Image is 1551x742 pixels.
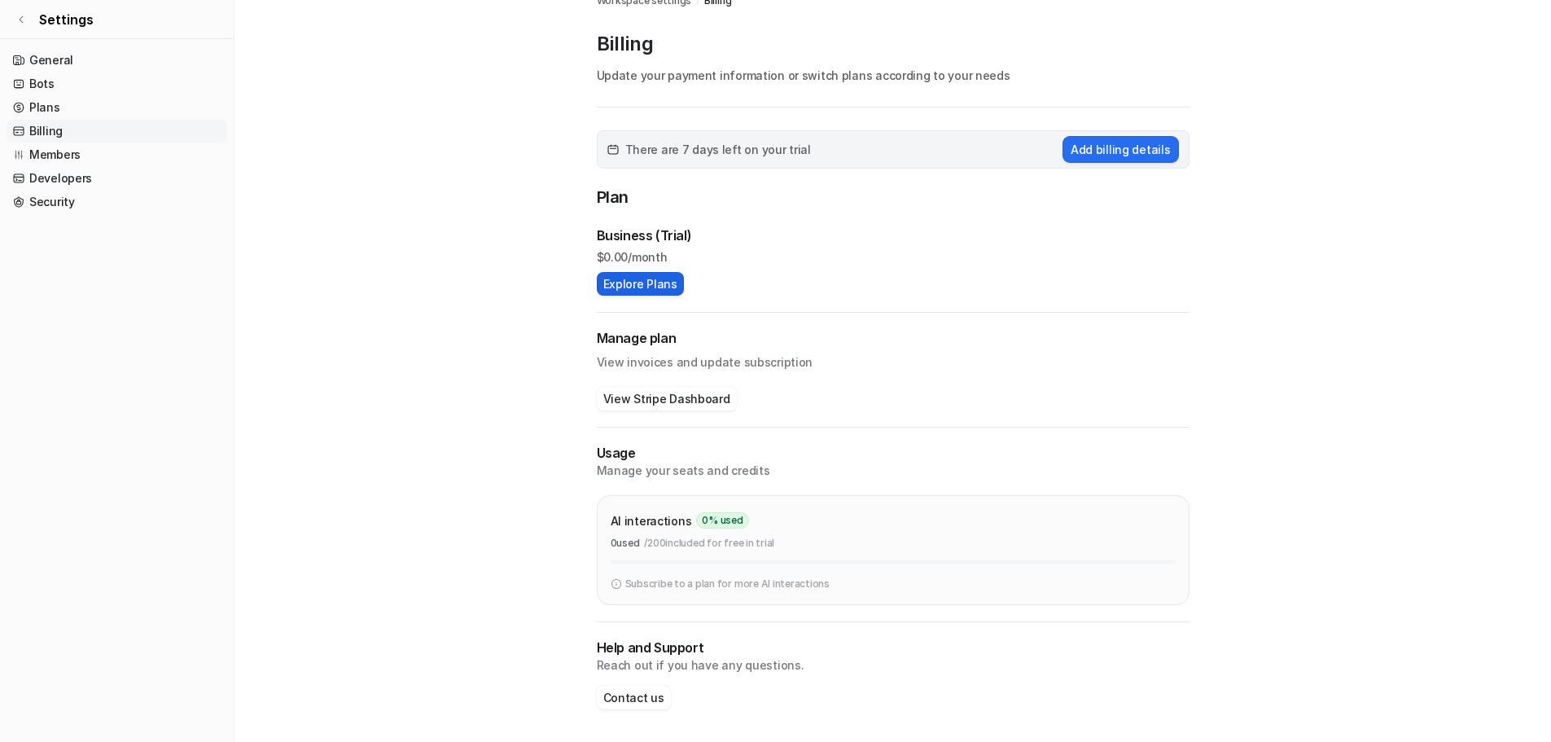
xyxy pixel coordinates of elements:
h2: Manage plan [597,329,1190,348]
p: $ 0.00/month [597,248,1190,266]
p: View invoices and update subscription [597,348,1190,371]
a: Plans [7,96,227,119]
p: Update your payment information or switch plans according to your needs [597,67,1190,84]
a: General [7,49,227,72]
button: Explore Plans [597,272,684,296]
button: Add billing details [1062,136,1179,163]
p: Reach out if you have any questions. [597,657,1190,674]
a: Billing [7,120,227,143]
p: Plan [597,185,1190,213]
img: calender-icon.svg [607,144,619,156]
a: Security [7,191,227,213]
p: AI interactions [611,512,692,529]
a: Bots [7,72,227,95]
p: Billing [597,31,1190,57]
button: View Stripe Dashboard [597,387,737,411]
a: Members [7,143,227,166]
span: There are 7 days left on your trial [625,141,811,158]
span: 0 % used [696,512,748,529]
p: Usage [597,444,1190,463]
p: 0 used [611,536,640,551]
p: / 200 included for free in trial [644,536,774,551]
p: Manage your seats and credits [597,463,1190,479]
p: Business (Trial) [597,226,692,245]
button: Contact us [597,686,671,709]
p: Help and Support [597,639,1190,657]
span: Settings [39,10,94,29]
a: Developers [7,167,227,190]
p: Subscribe to a plan for more AI interactions [625,577,830,591]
